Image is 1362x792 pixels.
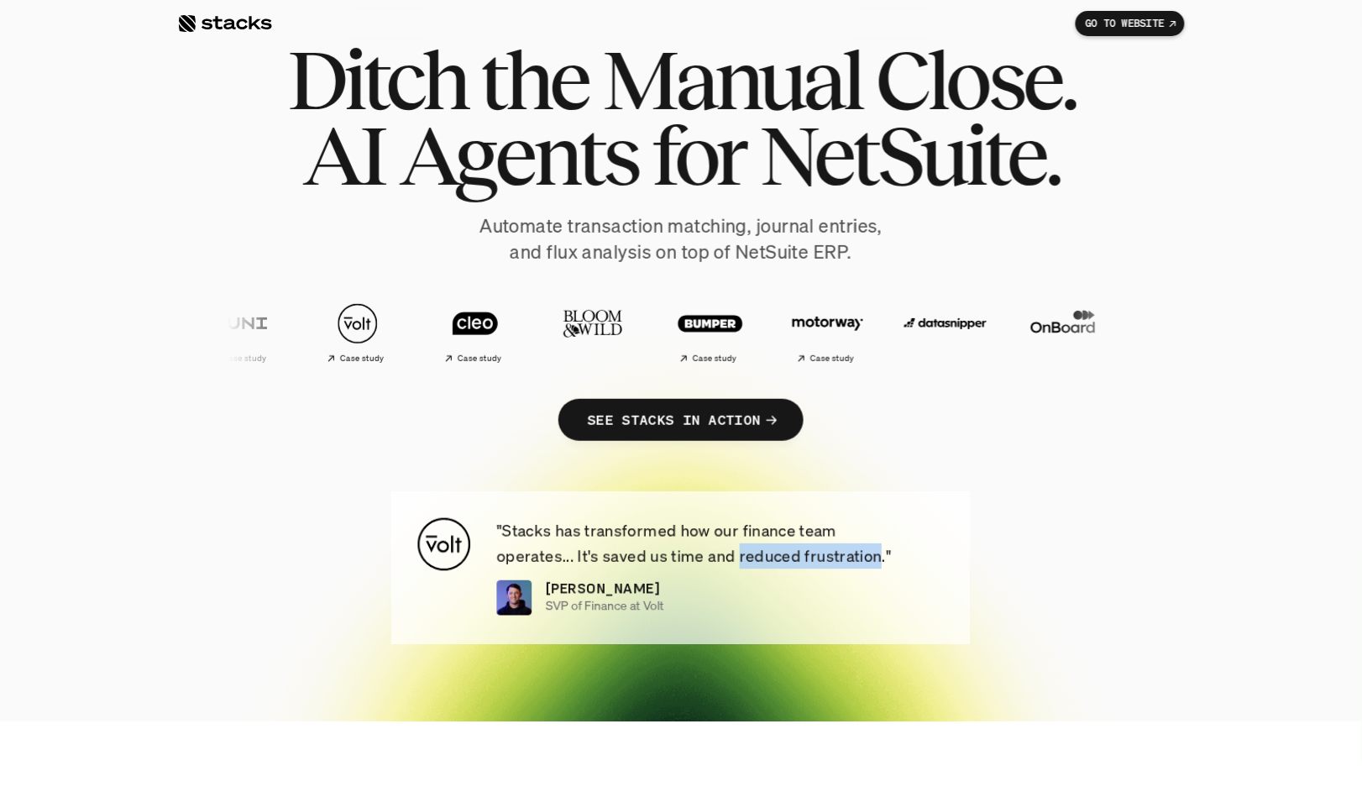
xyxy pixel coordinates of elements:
h2: Case study [777,354,821,364]
a: Case study [270,294,379,370]
a: SEE STACKS IN ACTION [558,399,804,441]
span: Close. [876,42,1076,118]
h2: Case study [189,354,233,364]
a: Case study [152,294,261,370]
p: "Stacks has transformed how our finance team operates... It's saved us time and reduced frustrati... [497,518,945,569]
p: [PERSON_NAME] [546,577,660,598]
p: GO TO WEBSITE [1086,18,1165,29]
span: Manual [602,42,862,118]
p: Automate transaction matching, journal entries, and flux analysis on top of NetSuite ERP. [320,213,1042,265]
a: Case study [740,294,849,370]
span: Agents [399,118,637,193]
span: the [480,42,588,118]
a: Case study [622,294,731,370]
span: NetSuite. [759,118,1060,193]
a: GO TO WEBSITE [1076,11,1185,36]
h2: Case study [306,354,351,364]
span: for [652,118,745,193]
h2: Case study [659,354,704,364]
a: Case study [387,294,496,370]
a: Privacy Policy [198,320,272,332]
span: Ditch [287,42,466,118]
span: AI [302,118,385,193]
h2: Case study [424,354,469,364]
p: SEE STACKS IN ACTION [588,407,761,432]
p: SVP of Finance at Volt [546,598,664,613]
